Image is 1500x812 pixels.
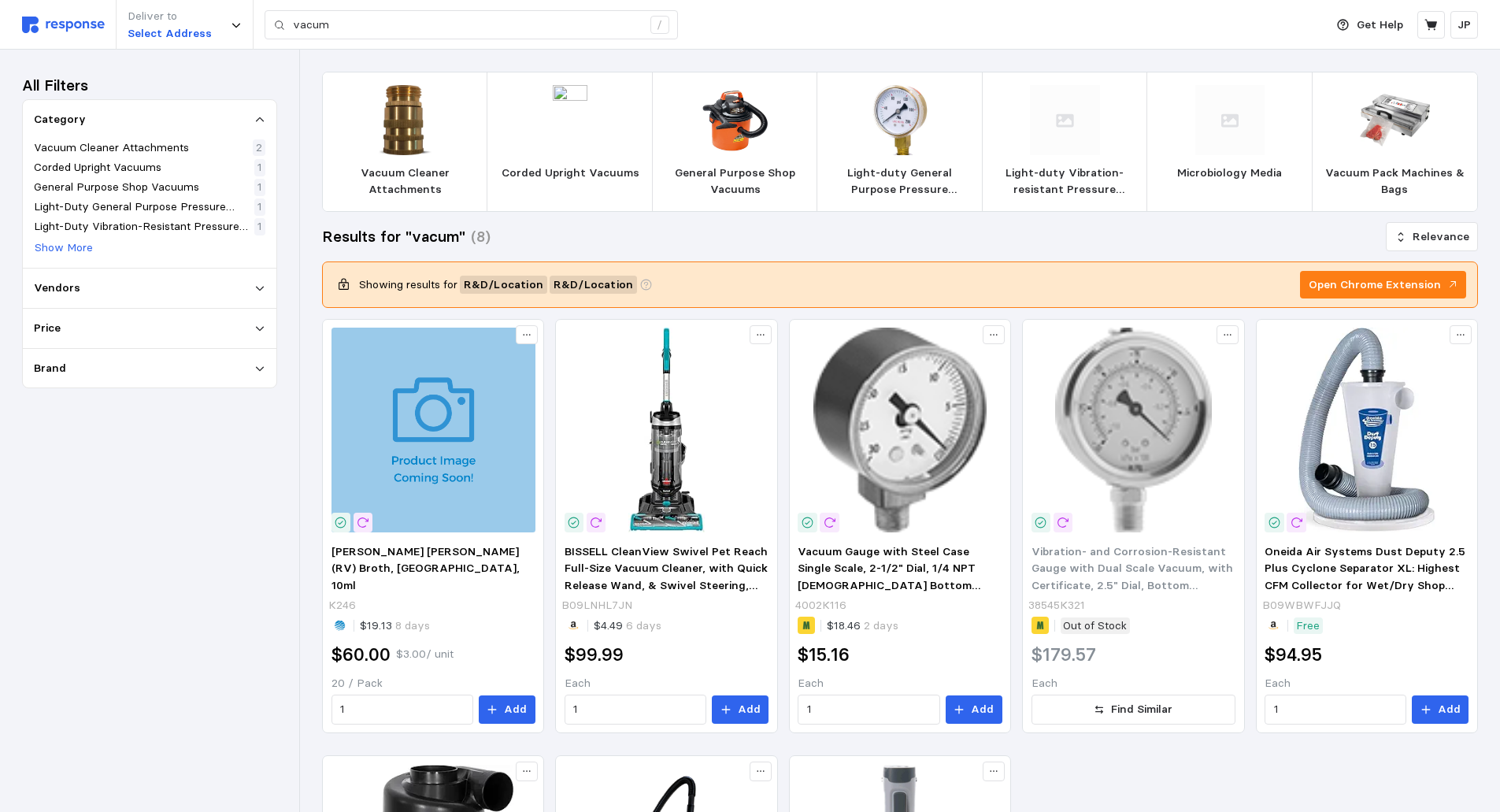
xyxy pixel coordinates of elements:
p: Free [1296,617,1320,635]
p: Light-duty General Purpose Pressure [GEOGRAPHIC_DATA] [830,165,969,198]
p: Select Address [128,25,212,43]
p: Corded Upright Vacuums [34,159,161,176]
p: Add [504,701,527,718]
span: 6 days [623,618,661,632]
p: 1 [257,159,262,176]
button: Get Help [1328,10,1413,40]
p: 38545K321 [1028,597,1085,614]
p: Each [798,675,1002,692]
p: Brand [34,360,66,377]
h2: $15.16 [798,643,850,667]
p: Vacuum Cleaner Attachments [335,165,475,198]
img: sp165797059_sc7 [700,85,770,155]
p: Showing results for [359,276,457,294]
p: K246 [328,597,356,614]
img: k246_1.jpg [331,328,535,532]
p: Light-Duty Vibration-Resistant Pressure [GEOGRAPHIC_DATA] [34,218,251,235]
h3: (8) [471,226,491,247]
span: Oneida Air Systems Dust Deputy 2.5 Plus Cyclone Separator XL: Highest CFM Collector for Wet/Dry S... [1265,544,1465,610]
p: Price [34,320,61,337]
p: 20 / Pack [331,675,535,692]
button: Relevance [1386,222,1478,252]
p: Vacuum Pack Machines & Bags [1325,165,1465,198]
p: 1 [257,218,262,235]
p: Open Chrome Extension [1309,276,1441,294]
input: Qty [573,695,697,724]
p: B09LNHL7JN [561,597,632,614]
p: $18.46 [827,617,898,635]
p: $4.49 [594,617,661,635]
button: JP [1450,11,1478,39]
p: Out of Stock [1063,617,1127,635]
input: Qty [807,695,931,724]
button: Add [712,695,769,724]
p: Corded Upright Vacuums [502,165,639,182]
p: Vacuum Cleaner Attachments [34,139,189,157]
p: Show More [35,239,93,257]
span: 8 days [392,618,430,632]
p: Add [971,701,994,718]
input: Qty [340,695,464,724]
button: Add [1412,695,1469,724]
p: 4002K116 [795,597,846,614]
p: Get Help [1357,17,1403,34]
h3: Results for "vacum" [322,226,465,247]
span: Vacuum Gauge with Steel Case Single Scale, 2-1/2" Dial, 1/4 NPT [DEMOGRAPHIC_DATA] Bottom Connection [798,544,980,610]
span: Vibration- and Corrosion-Resistant Gauge with Dual Scale Vacuum, with Certificate, 2.5" Dial, Bot... [1031,544,1233,610]
img: svg%3e [1195,85,1265,155]
p: Each [1031,675,1235,692]
h3: All Filters [22,75,88,96]
button: Add [946,695,1002,724]
p: Relevance [1413,228,1469,246]
img: CS9_N19.webp [370,85,440,155]
input: Qty [1274,695,1398,724]
p: General Purpose Shop Vacuums [665,165,805,198]
button: Show More [34,239,94,258]
button: Find Similar [1031,695,1235,725]
span: 2 days [861,618,898,632]
p: $19.13 [360,617,430,635]
p: $3.00 / unit [396,646,454,663]
img: 65-0401-W_Food.webp [1360,85,1430,155]
p: Light-duty Vibration-resistant Pressure Gauges [995,165,1135,198]
button: Open Chrome Extension [1300,271,1466,299]
img: svg%3e [22,17,105,33]
h2: $179.57 [1031,643,1096,667]
img: UEE_501D-UNO-204G.webp [865,85,935,155]
span: BISSELL CleanView Swivel Pet Reach Full-Size Vacuum Cleaner, with Quick Release Wand, & Swivel St... [565,544,768,610]
p: Find Similar [1111,701,1172,718]
p: Each [1265,675,1469,692]
p: Deliver to [128,8,212,25]
h2: $60.00 [331,643,391,667]
p: General Purpose Shop Vacuums [34,179,199,196]
p: 2 [256,139,262,157]
img: 4002k15p1-c02c-digital@100p_636855961563113562.png [798,328,1002,532]
p: 1 [257,198,262,216]
p: 1 [257,179,262,196]
img: 38545k161p1-c02c-digital@100p_637093421486327606.png [1031,328,1235,532]
h2: $94.95 [1265,643,1322,667]
img: 36RE69_AS01 [535,85,606,155]
span: R&D / Location [464,276,544,293]
p: Microbiology Media [1177,165,1282,182]
p: Light-Duty General Purpose Pressure [GEOGRAPHIC_DATA] [34,198,251,216]
img: 615TCEOjGCL.__AC_SX300_SY300_QL70_FMwebp_.jpg [1265,328,1469,532]
div: / [650,16,669,35]
button: Add [479,695,535,724]
span: R&D / Location [554,276,634,293]
img: svg%3e [1030,85,1100,155]
p: JP [1457,17,1471,34]
p: Vendors [34,280,80,297]
img: 61tRR0P86DL.__AC_SX300_SY300_QL70_ML2_.jpg [565,328,769,532]
p: Add [1438,701,1461,718]
h2: $99.99 [565,643,624,667]
p: Each [565,675,769,692]
span: [PERSON_NAME] [PERSON_NAME] (RV) Broth, [GEOGRAPHIC_DATA], 10ml [331,544,520,592]
p: Category [34,111,86,128]
p: B09WBWFJJQ [1262,597,1341,614]
p: Add [738,701,761,718]
input: Search for a product name or SKU [293,11,642,39]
